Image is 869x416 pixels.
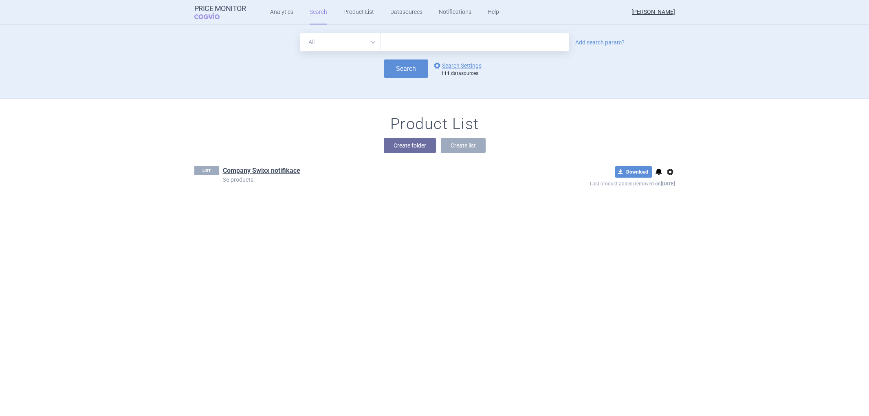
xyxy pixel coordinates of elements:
p: Last product added/removed on [531,178,675,188]
p: 36 products [223,177,531,183]
strong: [DATE] [661,181,675,187]
button: Create folder [384,138,436,153]
h1: Product List [390,115,479,134]
button: Search [384,59,428,78]
a: Search Settings [432,61,482,70]
h1: Company Swixx notifikace [223,166,300,177]
button: Download [615,166,652,178]
button: Create list [441,138,486,153]
p: LIST [194,166,219,175]
a: Company Swixx notifikace [223,166,300,175]
strong: 111 [441,70,450,76]
a: Price MonitorCOGVIO [194,4,246,20]
a: Add search param? [575,40,625,45]
div: datasources [441,70,486,77]
span: COGVIO [194,13,231,19]
strong: Price Monitor [194,4,246,13]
